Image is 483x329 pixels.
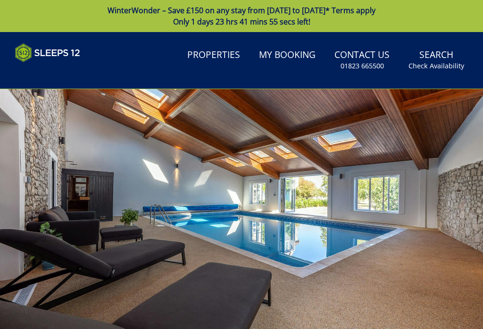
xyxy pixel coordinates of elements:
[255,45,319,66] a: My Booking
[331,45,393,75] a: Contact Us01823 665500
[408,61,464,71] small: Check Availability
[183,45,244,66] a: Properties
[173,16,310,27] span: Only 1 days 23 hrs 41 mins 55 secs left!
[15,43,80,62] img: Sleeps 12
[405,45,468,75] a: SearchCheck Availability
[341,61,384,71] small: 01823 665500
[10,68,109,76] iframe: Customer reviews powered by Trustpilot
